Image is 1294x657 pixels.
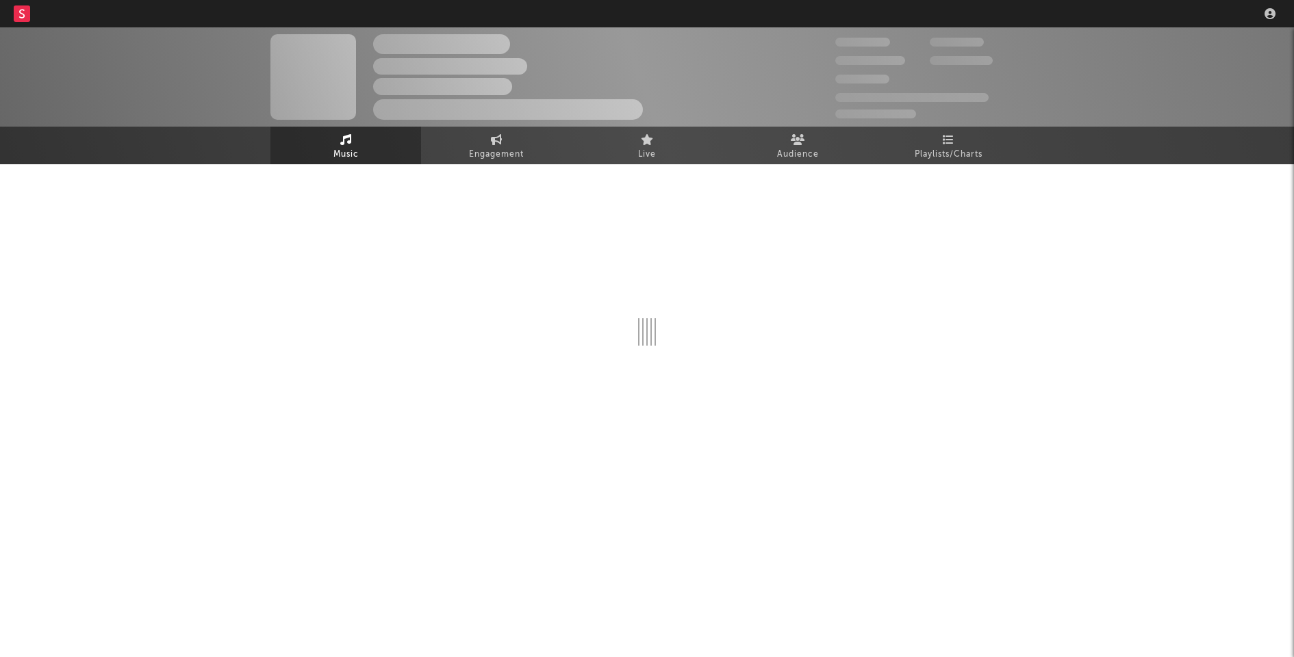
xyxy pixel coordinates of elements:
[722,127,873,164] a: Audience
[421,127,572,164] a: Engagement
[835,109,916,118] span: Jump Score: 85.0
[835,93,989,102] span: 50,000,000 Monthly Listeners
[333,146,359,163] span: Music
[835,56,905,65] span: 50,000,000
[835,75,889,83] span: 100,000
[915,146,982,163] span: Playlists/Charts
[835,38,890,47] span: 300,000
[638,146,656,163] span: Live
[930,56,993,65] span: 1,000,000
[930,38,984,47] span: 100,000
[873,127,1024,164] a: Playlists/Charts
[572,127,722,164] a: Live
[469,146,524,163] span: Engagement
[270,127,421,164] a: Music
[777,146,819,163] span: Audience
